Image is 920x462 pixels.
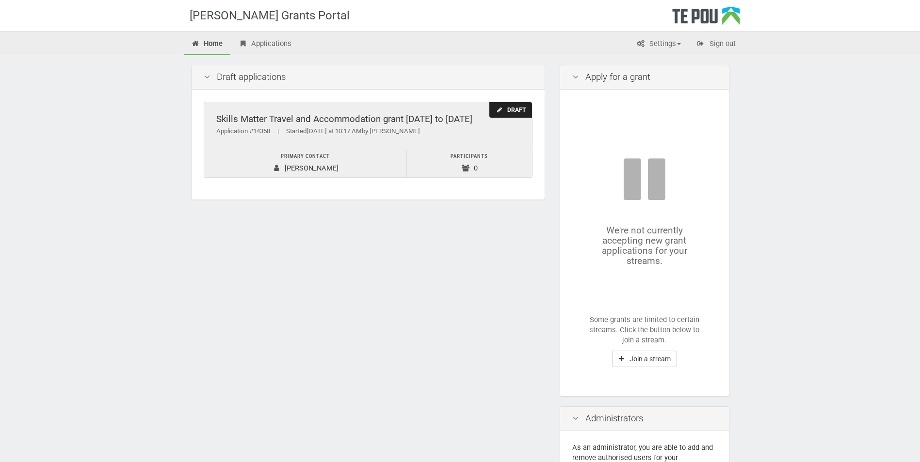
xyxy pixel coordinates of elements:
div: Application #14358 Started by [PERSON_NAME] [216,126,520,137]
div: Participants [412,152,527,162]
span: [DATE] at 10:17 AM [307,127,362,135]
div: Primary contact [209,152,402,162]
button: Join a stream [612,351,677,367]
div: Te Pou Logo [672,7,740,31]
a: Settings [629,34,688,55]
td: [PERSON_NAME] [204,149,407,177]
span: | [270,127,286,135]
div: We're not currently accepting new grant applications for your streams. [589,155,700,266]
div: Draft [489,102,532,118]
a: Home [184,34,230,55]
div: Apply for a grant [560,65,729,90]
div: Draft applications [192,65,545,90]
p: Some grants are limited to certain streams. Click the button below to join a stream. [589,315,700,346]
td: 0 [407,149,532,177]
a: Applications [231,34,299,55]
a: Sign out [689,34,743,55]
div: Skills Matter Travel and Accommodation grant [DATE] to [DATE] [216,114,520,124]
div: Administrators [560,407,729,431]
